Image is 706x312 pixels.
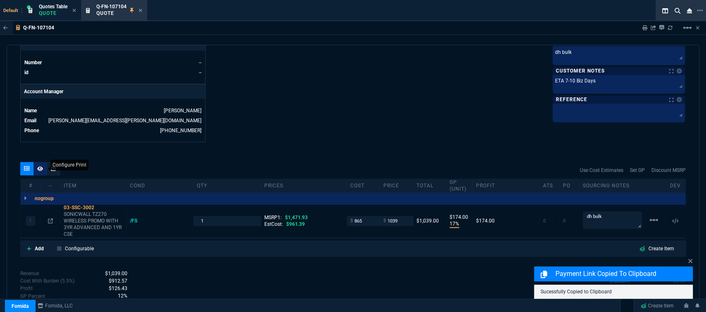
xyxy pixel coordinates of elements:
[24,126,202,135] tr: undefined
[48,218,53,224] nx-icon: Open In Opposite Panel
[659,6,671,16] nx-icon: Split Panels
[555,269,691,279] p: Payment Link Copied to Clipboard
[24,116,202,125] tr: undefined
[199,60,201,65] a: --
[24,106,202,115] tr: undefined
[416,218,443,224] div: $1,039.00
[96,10,127,17] p: Quote
[637,300,677,312] a: Create Item
[20,293,45,300] p: With Burden (5.5%)
[3,8,22,13] span: Default
[21,85,205,99] p: Account Manager
[476,218,536,224] div: $174.00
[633,243,681,254] a: Create Item
[39,10,67,17] p: Quote
[101,277,127,285] p: spec.value
[118,292,127,300] span: With Burden (5.5%)
[580,167,623,174] a: Use Cost Estimates
[110,292,127,300] p: spec.value
[39,4,67,10] span: Quotes Table
[286,221,305,227] span: $961.39
[696,24,699,31] a: Hide Workbench
[649,215,659,225] mat-icon: Example home icon
[72,7,76,14] nx-icon: Close Tab
[556,68,604,74] p: Customer Notes
[109,278,127,284] span: Cost With Burden (5.5%)
[20,285,33,292] p: With Burden (5.5%)
[347,182,380,189] div: cost
[64,204,123,211] div: 03-SSC-3002
[48,118,201,123] a: [PERSON_NAME][EMAIL_ADDRESS][PERSON_NAME][DOMAIN_NAME]
[24,60,42,65] span: Number
[383,218,386,224] span: $
[29,218,32,224] p: 1
[96,4,127,10] span: Q-FN-107104
[97,270,127,277] p: spec.value
[194,182,261,189] div: qty
[264,221,343,227] div: EstCost:
[541,288,686,295] p: Sucessfully Copied to Clipboard
[684,6,695,16] nx-icon: Close Workbench
[261,182,347,189] div: prices
[24,70,29,75] span: id
[35,245,44,252] p: Add
[105,271,127,276] span: Revenue
[24,118,36,123] span: Email
[697,7,703,15] nx-icon: Open New Tab
[540,182,560,189] div: ATS
[651,167,686,174] a: Discount MSRP
[285,215,308,220] span: $1,471.93
[665,182,685,189] div: dev
[560,182,579,189] div: PO
[473,182,540,189] div: Profit
[65,245,94,252] p: Configurable
[3,25,8,31] nx-icon: Back to Table
[543,218,546,224] span: 0
[24,108,37,114] span: Name
[579,182,646,189] div: Sourcing Notes
[21,182,41,189] div: #
[671,6,684,16] nx-icon: Search
[109,285,127,291] span: With Burden (5.5%)
[130,218,145,224] div: /FS
[413,182,446,189] div: Total
[446,179,473,192] div: GP (unit)
[350,218,353,224] span: $
[41,182,60,189] div: --
[20,270,39,277] p: Revenue
[380,182,413,189] div: price
[35,195,54,202] p: nogroup
[60,182,127,189] div: Item
[682,23,692,33] mat-icon: Example home icon
[264,214,343,221] div: MSRP1:
[20,277,74,285] p: Cost With Burden (5.5%)
[24,128,39,133] span: Phone
[450,214,469,220] p: $174.00
[563,218,566,224] span: 0
[199,70,201,75] a: --
[64,211,123,237] p: SONICWALL TZ270 WIRELESS PROMO WITH 3YR ADVANCED AND 1YR CSE
[160,128,201,133] a: 469-249-2107
[23,24,54,31] p: Q-FN-107104
[35,302,75,310] a: msbcCompanyName
[101,285,127,292] p: spec.value
[24,58,202,67] tr: undefined
[556,96,587,103] p: Reference
[630,167,645,174] a: Set GP
[164,108,201,114] a: [PERSON_NAME]
[450,220,459,228] p: 17%
[139,7,142,14] nx-icon: Close Tab
[127,182,194,189] div: cond
[24,68,202,77] tr: undefined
